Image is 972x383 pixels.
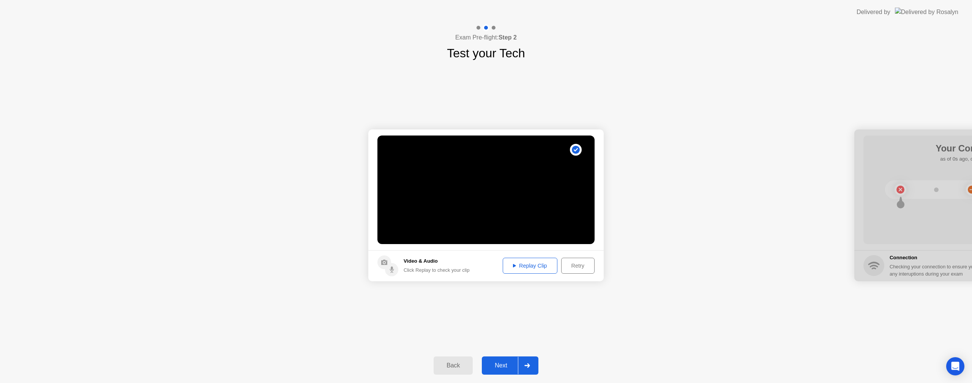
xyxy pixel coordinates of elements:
[499,34,517,41] b: Step 2
[895,8,958,16] img: Delivered by Rosalyn
[946,357,964,375] div: Open Intercom Messenger
[434,356,473,375] button: Back
[484,362,518,369] div: Next
[436,362,470,369] div: Back
[564,263,592,269] div: Retry
[404,257,470,265] h5: Video & Audio
[561,258,595,274] button: Retry
[404,266,470,274] div: Click Replay to check your clip
[505,263,555,269] div: Replay Clip
[503,258,557,274] button: Replay Clip
[455,33,517,42] h4: Exam Pre-flight:
[447,44,525,62] h1: Test your Tech
[857,8,890,17] div: Delivered by
[482,356,538,375] button: Next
